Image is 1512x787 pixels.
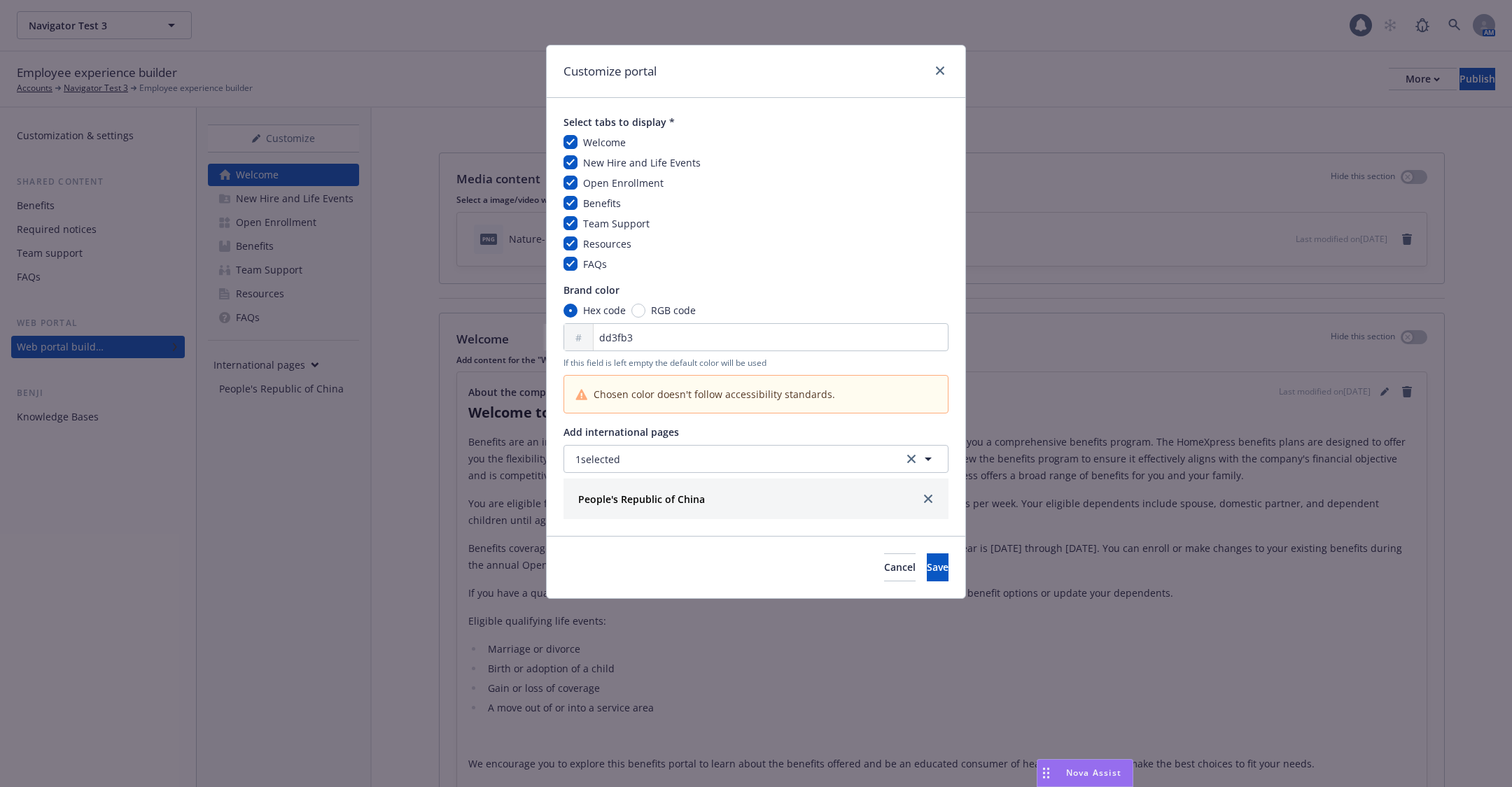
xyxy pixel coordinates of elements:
[563,115,948,129] span: Select tabs to display *
[583,303,626,318] span: Hex code
[631,304,645,318] input: RGB code
[1037,759,1133,787] button: Nova Assist
[920,490,937,507] a: close
[583,156,701,169] span: New Hire and Life Events
[927,560,948,574] span: Save
[575,330,582,345] span: #
[651,303,696,318] span: RGB code
[884,553,916,581] button: Cancel
[563,62,657,80] h1: Customize portal
[583,197,621,210] span: Benefits
[594,387,835,402] span: Chosen color doesn't follow accessibility standards.
[1037,760,1055,786] div: Drag to move
[563,357,948,369] span: If this field is left empty the default color will be used
[1066,767,1121,779] span: Nova Assist
[578,492,705,506] strong: People's Republic of China
[563,283,948,297] span: Brand color
[563,445,948,473] button: 1selectedclear selection
[927,553,948,581] button: Save
[575,452,620,467] span: 1 selected
[932,62,948,79] a: close
[583,176,664,190] span: Open Enrollment
[563,323,948,351] input: FFFFFF
[583,257,607,271] span: FAQs
[903,451,920,467] a: clear selection
[563,425,948,439] span: Add international pages
[563,304,577,318] input: Hex code
[583,136,626,149] span: Welcome
[884,560,916,574] span: Cancel
[583,237,631,250] span: Resources
[583,217,650,230] span: Team Support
